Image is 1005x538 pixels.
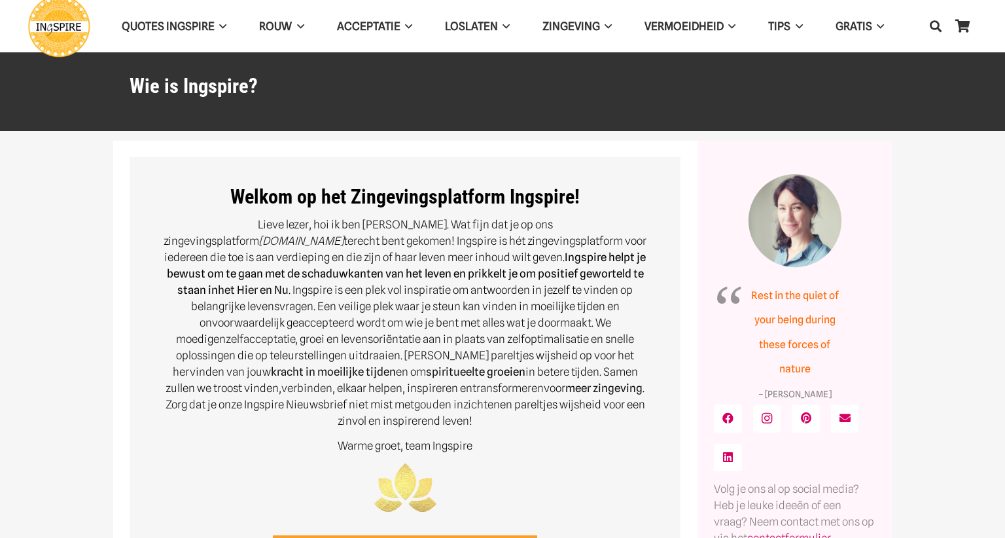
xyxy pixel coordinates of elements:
span: TIPS [768,20,790,33]
span: QUOTES INGSPIRE [122,20,215,33]
span: Lieve lezer, hoi ik ben [PERSON_NAME]. Wat fijn dat je op ons zingevingsplatform terecht bent gek... [164,218,646,427]
a: gouden inzichten [414,398,500,411]
span: Loslaten Menu [498,10,510,43]
span: VERMOEIDHEID [644,20,724,33]
span: GRATIS Menu [872,10,884,43]
span: TIPS Menu [790,10,802,43]
a: ZingevingZingeving Menu [526,10,628,43]
strong: te groeien [426,365,525,378]
img: Inge Geertzen - schrijfster Ingspire.nl, markteer en handmassage therapeut [746,174,844,272]
a: verbinden [281,382,332,395]
span: Acceptatie Menu [400,10,412,43]
a: LinkedIn [714,444,742,472]
a: LoslatenLoslaten Menu [429,10,526,43]
span: Zingeving Menu [600,10,612,43]
a: Zoeken [923,10,949,43]
a: Facebook [714,404,742,433]
a: Instagram [753,404,781,433]
a: zelfacceptatie [226,332,295,346]
span: Zingeving [542,20,600,33]
img: ingspire [374,463,436,513]
a: ROUWROUW Menu [243,10,320,43]
span: Warme groet, team Ingspire [338,439,472,452]
a: profiel rond [714,174,875,272]
a: E-mail [831,404,859,433]
a: GRATISGRATIS Menu [819,10,900,43]
span: ROUW Menu [292,10,304,43]
span: – [PERSON_NAME] [758,389,832,399]
span: Loslaten [445,20,498,33]
h1: Welkom op het Zingevingsplatform Ingspire! [163,185,647,209]
a: QUOTES INGSPIREQUOTES INGSPIRE Menu [105,10,243,43]
span: GRATIS [836,20,872,33]
a: AcceptatieAcceptatie Menu [321,10,429,43]
a: spiritueel [426,365,474,378]
span: QUOTES INGSPIRE Menu [215,10,226,43]
a: het Hier en Nu [218,283,289,296]
strong: Rest in the quiet of your being during these forces of nature [751,289,839,376]
span: VERMOEIDHEID Menu [724,10,735,43]
a: [DOMAIN_NAME] [259,234,344,247]
span: Acceptatie [337,20,400,33]
a: kracht in moeilijke tijden [271,365,396,378]
a: meer zingeving [565,382,643,395]
span: ROUW [259,20,292,33]
strong: Ingspire helpt je bewust om te gaan met de schaduwkanten van het leven en prikkelt je om positief... [167,251,646,296]
h1: Wie is Ingspire? [130,75,486,99]
a: VERMOEIDHEIDVERMOEIDHEID Menu [628,10,752,43]
span: Volg je ons al op social media? [714,482,859,495]
a: Pinterest [792,404,820,433]
a: TIPSTIPS Menu [752,10,819,43]
a: transformeren [472,382,544,395]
